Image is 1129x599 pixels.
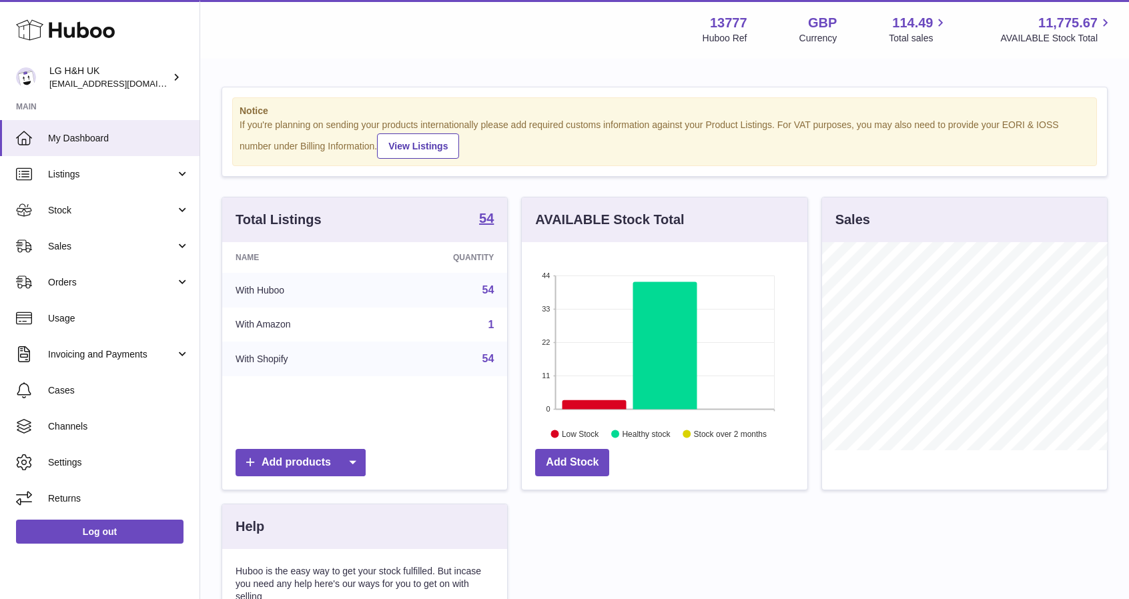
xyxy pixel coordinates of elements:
text: 0 [546,405,550,413]
strong: 13777 [710,14,747,32]
text: Low Stock [562,429,599,438]
span: Channels [48,420,190,433]
span: Cases [48,384,190,397]
text: 44 [542,271,550,279]
span: Orders [48,276,175,289]
a: View Listings [377,133,459,159]
a: 11,775.67 AVAILABLE Stock Total [1000,14,1113,45]
td: With Huboo [222,273,378,308]
th: Quantity [378,242,507,273]
span: AVAILABLE Stock Total [1000,32,1113,45]
span: Invoicing and Payments [48,348,175,361]
th: Name [222,242,378,273]
strong: 54 [479,211,494,225]
h3: Help [236,518,264,536]
span: [EMAIL_ADDRESS][DOMAIN_NAME] [49,78,196,89]
span: 11,775.67 [1038,14,1098,32]
img: veechen@lghnh.co.uk [16,67,36,87]
a: Add products [236,449,366,476]
td: With Amazon [222,308,378,342]
span: 114.49 [892,14,933,32]
a: Log out [16,520,183,544]
span: My Dashboard [48,132,190,145]
div: Huboo Ref [703,32,747,45]
span: Sales [48,240,175,253]
div: LG H&H UK [49,65,169,90]
strong: GBP [808,14,837,32]
a: 1 [488,319,494,330]
h3: Total Listings [236,211,322,229]
span: Stock [48,204,175,217]
h3: Sales [835,211,870,229]
strong: Notice [240,105,1090,117]
span: Settings [48,456,190,469]
text: Stock over 2 months [694,429,767,438]
span: Usage [48,312,190,325]
span: Total sales [889,32,948,45]
span: Returns [48,492,190,505]
a: 54 [482,284,494,295]
span: Listings [48,168,175,181]
h3: AVAILABLE Stock Total [535,211,684,229]
div: If you're planning on sending your products internationally please add required customs informati... [240,119,1090,159]
a: 114.49 Total sales [889,14,948,45]
div: Currency [799,32,837,45]
a: 54 [479,211,494,227]
a: Add Stock [535,449,609,476]
text: 33 [542,305,550,313]
text: 11 [542,372,550,380]
text: Healthy stock [623,429,671,438]
td: With Shopify [222,342,378,376]
a: 54 [482,353,494,364]
text: 22 [542,338,550,346]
